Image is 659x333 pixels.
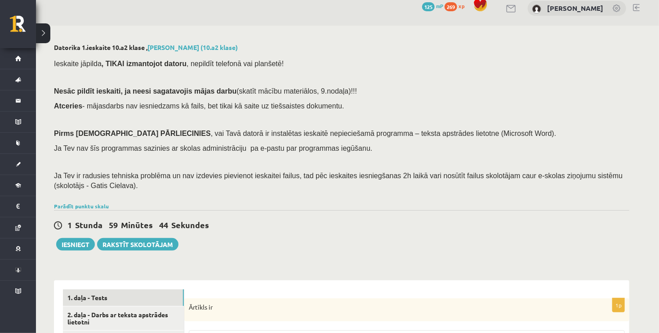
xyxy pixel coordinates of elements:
[612,298,625,312] p: 1p
[436,2,443,9] span: mP
[147,43,238,51] a: [PERSON_NAME] (10.a2 klase)
[121,220,153,230] span: Minūtes
[54,102,344,110] span: - mājasdarbs nav iesniedzams kā fails, bet tikai kā saite uz tiešsaistes dokumentu.
[54,144,372,152] span: Ja Tev nav šīs programmas sazinies ar skolas administrāciju pa e-pastu par programmas iegūšanu.
[97,238,178,251] a: Rakstīt skolotājam
[54,130,211,137] span: Pirms [DEMOGRAPHIC_DATA] PĀRLIECINIES
[56,238,95,251] button: Iesniegt
[10,16,36,38] a: Rīgas 1. Tālmācības vidusskola
[459,2,464,9] span: xp
[63,306,184,331] a: 2. daļa - Darbs ar teksta apstrādes lietotni
[422,2,435,11] span: 125
[102,60,187,67] b: , TIKAI izmantojot datoru
[532,4,541,13] img: Megija Saikovska
[63,289,184,306] a: 1. daļa - Tests
[54,202,109,210] a: Parādīt punktu skalu
[109,220,118,230] span: 59
[171,220,209,230] span: Sekundes
[54,60,284,67] span: Ieskaite jāpilda , nepildīt telefonā vai planšetē!
[547,4,603,13] a: [PERSON_NAME]
[159,220,168,230] span: 44
[211,130,557,137] span: , vai Tavā datorā ir instalētas ieskaitē nepieciešamā programma – teksta apstrādes lietotne (Micr...
[54,102,82,110] b: Atceries
[54,87,236,95] span: Nesāc pildīt ieskaiti, ja neesi sagatavojis mājas darbu
[422,2,443,9] a: 125 mP
[54,44,629,51] h2: Datorika 1.ieskaite 10.a2 klase ,
[445,2,469,9] a: 269 xp
[445,2,457,11] span: 269
[236,87,357,95] span: (skatīt mācību materiālos, 9.nodaļa)!!!
[75,220,102,230] span: Stunda
[54,172,623,189] span: Ja Tev ir radusies tehniska problēma un nav izdevies pievienot ieskaitei failus, tad pēc ieskaite...
[67,220,72,230] span: 1
[189,303,580,312] p: Ārtīkls ir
